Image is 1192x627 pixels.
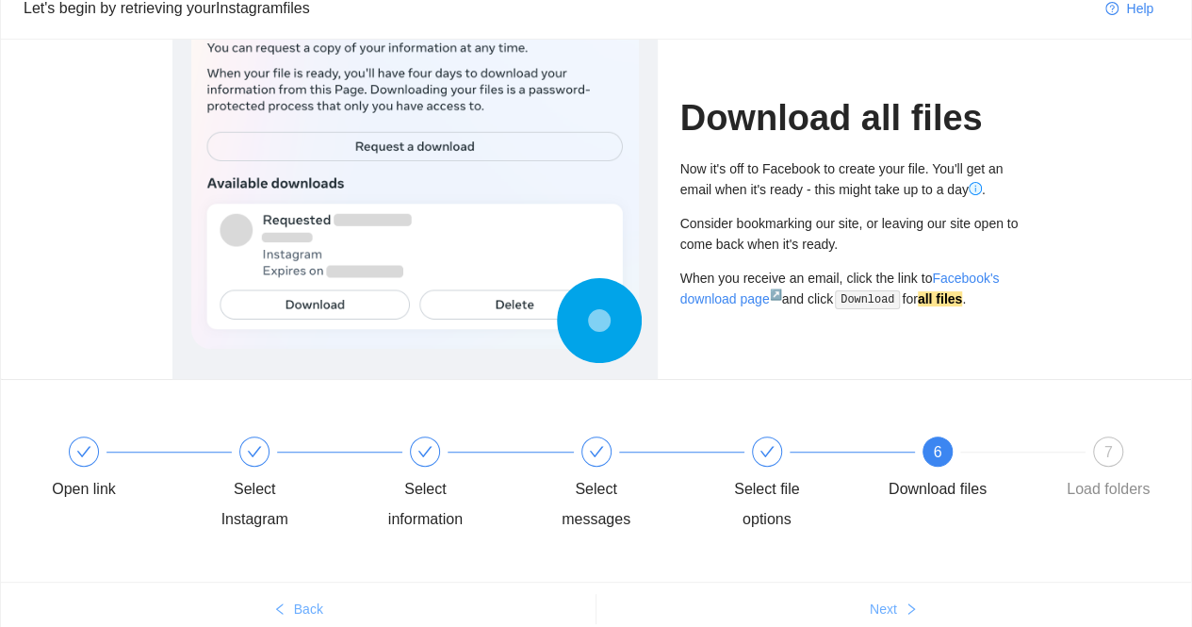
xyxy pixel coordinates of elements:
[542,474,651,535] div: Select messages
[1053,437,1163,504] div: 7Load folders
[712,437,883,535] div: Select file options
[759,444,775,459] span: check
[969,182,982,195] span: info-circle
[835,290,900,309] code: Download
[542,437,712,535] div: Select messages
[29,437,200,504] div: Open link
[76,444,91,459] span: check
[680,271,1000,306] a: Facebook's download page↗
[417,444,433,459] span: check
[273,602,286,618] span: left
[1067,474,1150,504] div: Load folders
[680,268,1021,310] div: When you receive an email, click the link to and click for .
[883,437,1053,504] div: 6Download files
[680,213,1021,255] div: Consider bookmarking our site, or leaving our site open to come back when it's ready.
[200,474,309,535] div: Select Instagram
[247,444,262,459] span: check
[905,602,918,618] span: right
[589,444,604,459] span: check
[870,599,897,619] span: Next
[1,594,596,624] button: leftBack
[769,289,781,300] sup: ↗
[200,437,370,535] div: Select Instagram
[1105,2,1119,17] span: question-circle
[680,96,1021,140] h1: Download all files
[889,474,987,504] div: Download files
[933,444,941,460] span: 6
[918,291,962,306] strong: all files
[370,437,541,535] div: Select information
[712,474,822,535] div: Select file options
[370,474,480,535] div: Select information
[680,158,1021,200] div: Now it's off to Facebook to create your file. You'll get an email when it's ready - this might ta...
[52,474,116,504] div: Open link
[596,594,1192,624] button: Nextright
[294,599,323,619] span: Back
[1104,444,1113,460] span: 7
